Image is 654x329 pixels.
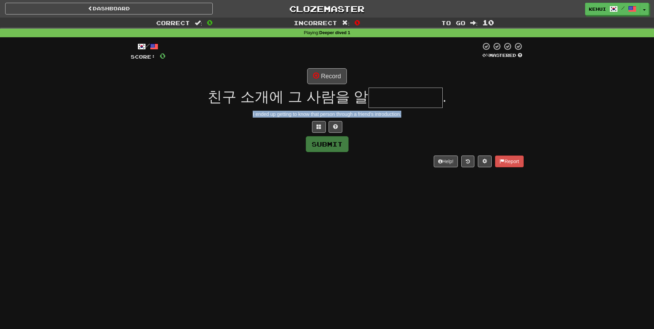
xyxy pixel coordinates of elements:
span: : [342,20,350,26]
span: 0 [160,51,165,60]
div: / [131,42,165,51]
span: 0 % [482,52,489,58]
span: Score: [131,54,155,60]
strong: Deeper dived 1 [319,30,350,35]
button: Round history (alt+y) [461,156,474,167]
span: Incorrect [294,19,337,26]
a: Clozemaster [223,3,431,15]
span: : [470,20,478,26]
div: I ended up getting to know that person through a friend’s introduction. [131,111,524,118]
button: Report [495,156,523,167]
button: Record [307,68,347,84]
span: 친구 소개에 그 사람을 알 [208,89,369,105]
a: Dashboard [5,3,213,14]
button: Switch sentence to multiple choice alt+p [312,121,326,133]
span: 0 [207,18,213,27]
span: 10 [482,18,494,27]
button: Single letter hint - you only get 1 per sentence and score half the points! alt+h [329,121,342,133]
button: Submit [306,136,349,152]
span: . [443,89,447,105]
span: 0 [354,18,360,27]
button: Help! [434,156,458,167]
span: : [195,20,202,26]
span: Correct [156,19,190,26]
span: To go [441,19,465,26]
span: / [621,6,625,10]
div: Mastered [481,52,524,59]
a: Kehui / [585,3,640,15]
span: Kehui [589,6,606,12]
